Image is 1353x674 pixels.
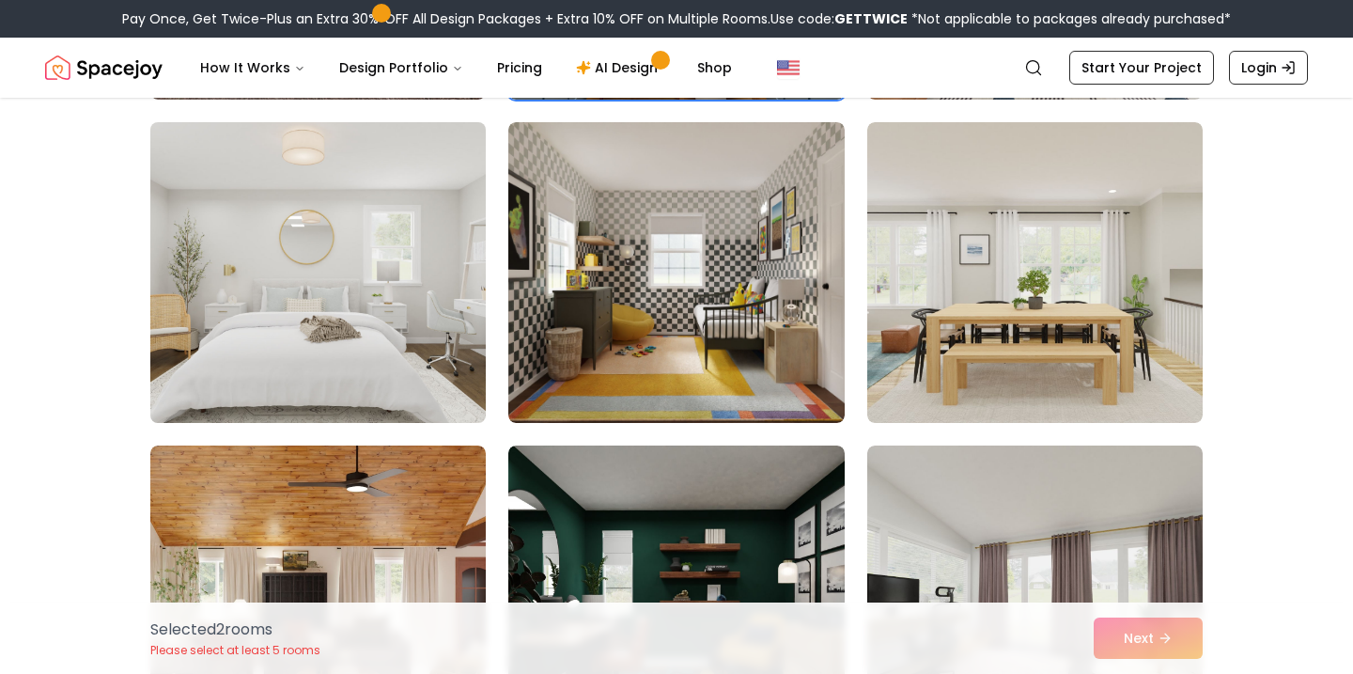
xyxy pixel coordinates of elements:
p: Selected 2 room s [150,619,320,641]
a: AI Design [561,49,678,86]
span: Use code: [770,9,908,28]
p: Please select at least 5 rooms [150,643,320,658]
nav: Main [185,49,747,86]
div: Pay Once, Get Twice-Plus an Extra 30% OFF All Design Packages + Extra 10% OFF on Multiple Rooms. [122,9,1231,28]
span: *Not applicable to packages already purchased* [908,9,1231,28]
img: Room room-9 [867,122,1203,423]
img: Spacejoy Logo [45,49,163,86]
button: Design Portfolio [324,49,478,86]
img: Room room-7 [142,115,494,431]
a: Spacejoy [45,49,163,86]
b: GETTWICE [834,9,908,28]
button: How It Works [185,49,320,86]
a: Login [1229,51,1308,85]
img: Room room-8 [508,122,844,423]
img: United States [777,56,800,79]
a: Pricing [482,49,557,86]
a: Shop [682,49,747,86]
a: Start Your Project [1069,51,1214,85]
nav: Global [45,38,1308,98]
